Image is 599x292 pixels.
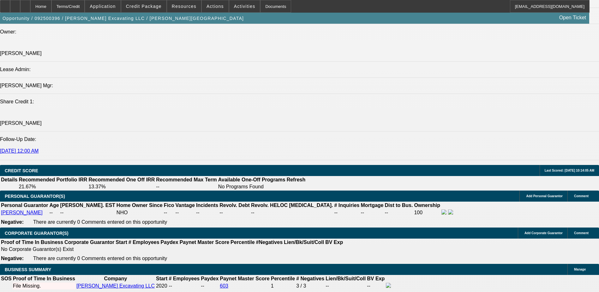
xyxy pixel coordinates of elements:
[156,276,167,281] b: Start
[161,240,178,245] b: Paydex
[169,276,200,281] b: # Employees
[251,209,333,216] td: --
[296,276,324,281] b: # Negatives
[1,210,43,215] a: [PERSON_NAME]
[85,0,120,12] button: Application
[5,267,51,272] span: BUSINESS SUMMARY
[334,203,359,208] b: # Inquiries
[414,209,440,216] td: 100
[557,12,589,23] a: Open Ticket
[121,0,166,12] button: Credit Package
[3,16,244,21] span: Opportunity / 092500396 / [PERSON_NAME] Excavating LLC / [PERSON_NAME][GEOGRAPHIC_DATA]
[196,209,219,216] td: --
[164,203,174,208] b: Fico
[33,256,167,261] span: There are currently 0 Comments entered on this opportunity
[286,177,306,183] th: Refresh
[5,168,38,173] span: CREDIT SCORE
[201,276,219,281] b: Paydex
[526,194,563,198] span: Add Personal Guarantor
[90,4,116,9] span: Application
[1,246,346,252] td: No Corporate Guarantor(s) Exist
[207,4,224,9] span: Actions
[361,209,384,216] td: --
[5,231,69,236] span: CORPORATE GUARANTOR(S)
[256,240,283,245] b: #Negatives
[18,184,87,190] td: 21.67%
[1,239,63,246] th: Proof of Time In Business
[271,276,295,281] b: Percentile
[1,203,48,208] b: Personal Guarantor
[219,203,250,208] b: Revolv. Debt
[284,240,324,245] b: Lien/Bk/Suit/Coll
[334,209,360,216] td: --
[88,177,155,183] th: Recommended One Off IRR
[60,203,115,208] b: [PERSON_NAME]. EST
[385,209,413,216] td: --
[367,276,385,281] b: BV Exp
[64,240,114,245] b: Corporate Guarantor
[234,4,255,9] span: Activities
[1,177,18,183] th: Details
[574,194,589,198] span: Comment
[5,194,65,199] span: PERSONAL GUARANTOR(S)
[164,209,175,216] td: --
[1,219,24,225] b: Negative:
[326,276,366,281] b: Lien/Bk/Suit/Coll
[60,209,116,216] td: --
[201,283,219,289] td: --
[448,210,453,215] img: linkedin-icon.png
[117,203,163,208] b: Home Owner Since
[219,209,250,216] td: --
[218,184,286,190] td: No Programs Found
[76,283,155,289] a: [PERSON_NAME] Excavating LLC
[1,276,12,282] th: SOS
[13,276,75,282] th: Proof of Time In Business
[367,283,385,289] td: --
[271,283,295,289] div: 1
[220,276,269,281] b: Paynet Master Score
[196,203,218,208] b: Incidents
[169,283,172,289] span: --
[386,283,391,288] img: facebook-icon.png
[175,209,195,216] td: --
[116,209,163,216] td: NHO
[574,231,589,235] span: Comment
[116,240,127,245] b: Start
[545,169,594,172] span: Last Scored: [DATE] 10:14:05 AM
[88,184,155,190] td: 13.37%
[361,203,384,208] b: Mortgage
[524,231,563,235] span: Add Corporate Guarantor
[325,240,343,245] b: BV Exp
[172,4,196,9] span: Resources
[325,283,366,289] td: --
[18,177,87,183] th: Recommended Portfolio IRR
[176,203,195,208] b: Vantage
[167,0,201,12] button: Resources
[49,203,59,208] b: Age
[156,184,217,190] td: --
[441,210,446,215] img: facebook-icon.png
[385,203,413,208] b: Dist to Bus.
[129,240,159,245] b: # Employees
[126,4,162,9] span: Credit Package
[156,177,217,183] th: Recommended Max Term
[251,203,333,208] b: Revolv. HELOC [MEDICAL_DATA].
[104,276,127,281] b: Company
[574,268,586,271] span: Manage
[229,0,260,12] button: Activities
[231,240,255,245] b: Percentile
[180,240,229,245] b: Paynet Master Score
[49,209,59,216] td: --
[414,203,440,208] b: Ownership
[1,256,24,261] b: Negative:
[156,283,168,289] td: 2020
[218,177,286,183] th: Available One-Off Programs
[33,219,167,225] span: There are currently 0 Comments entered on this opportunity
[13,283,75,289] div: File Missing.
[296,283,324,289] div: 3 / 3
[202,0,229,12] button: Actions
[220,283,228,289] a: 603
